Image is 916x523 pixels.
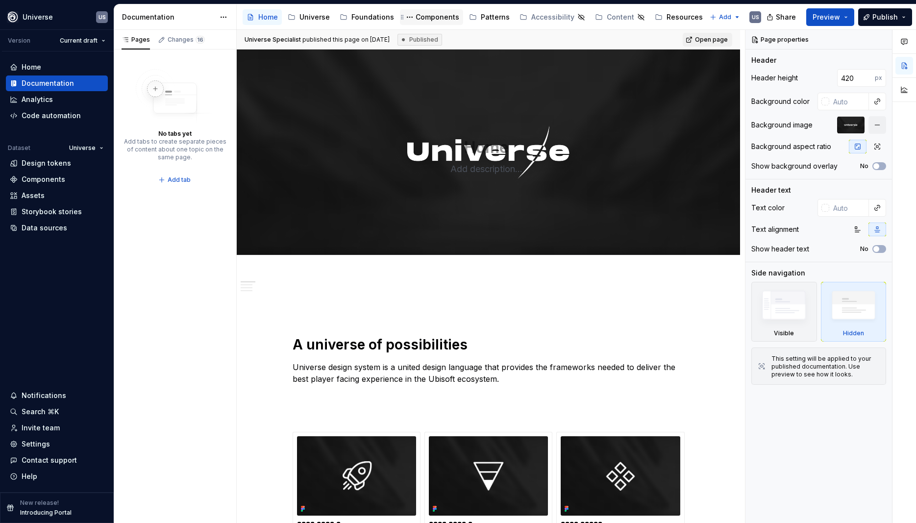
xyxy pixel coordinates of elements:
span: Preview [813,12,840,22]
span: published this page on [DATE] [245,36,390,44]
a: Resources [651,9,707,25]
div: Foundations [351,12,394,22]
div: Content [607,12,634,22]
a: Analytics [6,92,108,107]
div: Background color [751,97,810,106]
div: Documentation [22,78,74,88]
div: Home [258,12,278,22]
div: Published [397,34,442,46]
div: Assets [22,191,45,200]
button: Add tab [155,173,195,187]
div: Components [416,12,459,22]
img: 87d06435-c97f-426c-aa5d-5eb8acd3d8b3.png [7,11,19,23]
div: Hidden [821,282,887,342]
h1: A universe of possibilities [293,336,685,353]
div: Header text [751,185,791,195]
span: Current draft [60,37,98,45]
a: Patterns [465,9,514,25]
div: Header height [751,73,798,83]
div: Search ⌘K [22,407,59,417]
span: Add tab [168,176,191,184]
button: UniverseUS [2,6,112,27]
div: Hidden [843,329,864,337]
div: Add tabs to create separate pieces of content about one topic on the same page. [124,138,226,161]
div: Code automation [22,111,81,121]
div: Pages [122,36,150,44]
img: d41fa39c-0fe0-45e7-9a3c-dd02f3dc70c2.png [297,436,416,516]
a: Open page [683,33,732,47]
span: Open page [695,36,728,44]
div: Show background overlay [751,161,838,171]
a: Data sources [6,220,108,236]
div: Changes [168,36,205,44]
p: Introducing Portal [20,509,72,517]
input: Auto [829,93,869,110]
a: Components [400,9,463,25]
a: Code automation [6,108,108,124]
button: Help [6,469,108,484]
div: Background aspect ratio [751,142,831,151]
a: Documentation [6,75,108,91]
div: Background image [751,120,813,130]
div: Components [22,174,65,184]
div: Notifications [22,391,66,400]
input: Auto [837,69,875,87]
img: 5aa5a16d-b98d-4504-9bb6-9259e6fe751d.png [429,436,548,516]
button: Current draft [55,34,110,48]
button: Add [707,10,743,24]
input: Auto [829,199,869,217]
div: Visible [774,329,794,337]
a: Settings [6,436,108,452]
span: Share [776,12,796,22]
div: Storybook stories [22,207,82,217]
a: Components [6,172,108,187]
label: No [860,162,868,170]
div: No tabs yet [158,130,192,138]
span: Universe Specialist [245,36,301,43]
a: Home [6,59,108,75]
div: Accessibility [531,12,574,22]
a: Foundations [336,9,398,25]
a: Home [243,9,282,25]
div: Design tokens [22,158,71,168]
div: Visible [751,282,817,342]
a: Storybook stories [6,204,108,220]
div: Invite team [22,423,60,433]
a: Invite team [6,420,108,436]
button: Publish [858,8,912,26]
div: This setting will be applied to your published documentation. Use preview to see how it looks. [771,355,880,378]
label: No [860,245,868,253]
button: Universe [65,141,108,155]
span: Add [719,13,731,21]
div: US [99,13,106,21]
p: New release! [20,499,59,507]
div: Dataset [8,144,30,152]
div: Analytics [22,95,53,104]
button: Preview [806,8,854,26]
button: Search ⌘K [6,404,108,420]
span: Publish [872,12,898,22]
div: Side navigation [751,268,805,278]
div: Page tree [243,7,705,27]
div: Text color [751,203,785,213]
div: Show header text [751,244,809,254]
div: Text alignment [751,224,799,234]
a: Content [591,9,649,25]
div: Contact support [22,455,77,465]
a: Accessibility [516,9,589,25]
a: Assets [6,188,108,203]
p: Universe design system is a united design language that provides the frameworks needed to deliver... [293,361,685,385]
div: Header [751,55,776,65]
span: 16 [196,36,205,44]
div: Resources [667,12,703,22]
textarea: Home [301,136,672,159]
div: Home [22,62,41,72]
button: Notifications [6,388,108,403]
div: Universe [299,12,330,22]
button: Contact support [6,452,108,468]
a: Universe [284,9,334,25]
div: Documentation [122,12,215,22]
span: Universe [69,144,96,152]
div: Help [22,472,37,481]
div: US [752,13,759,21]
